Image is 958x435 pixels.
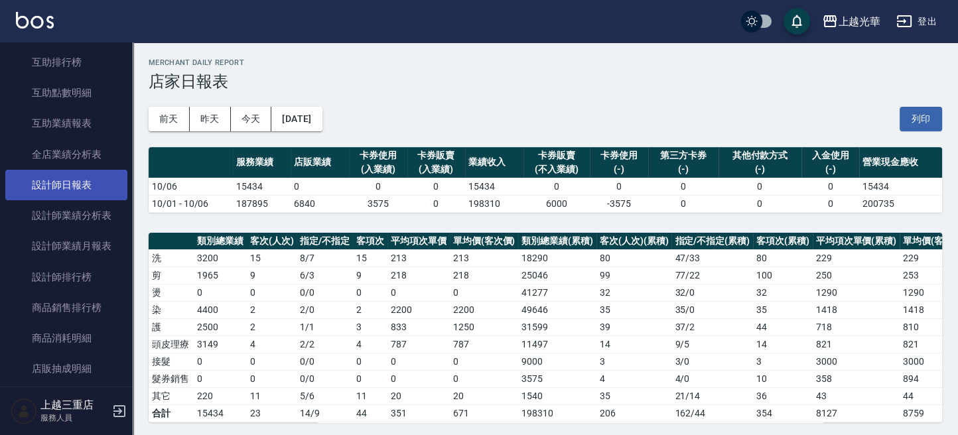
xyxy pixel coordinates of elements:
td: 其它 [149,387,194,404]
td: 2 [247,318,297,336]
td: 髮券銷售 [149,370,194,387]
td: 44 [353,404,387,422]
td: 250 [813,267,900,284]
th: 業績收入 [465,147,523,178]
td: 0 [590,178,648,195]
td: 3 [753,353,813,370]
td: 0 [523,178,590,195]
td: 11 [247,387,297,404]
td: 4 [353,336,387,353]
td: 15 [353,249,387,267]
td: 36 [753,387,813,404]
td: 31599 [518,318,596,336]
th: 指定/不指定 [297,233,353,250]
th: 營業現金應收 [859,147,942,178]
div: (-) [593,162,645,176]
button: 今天 [231,107,272,131]
td: 14/9 [297,404,353,422]
td: 0 / 0 [297,284,353,301]
td: 11 [353,387,387,404]
td: 合計 [149,404,194,422]
td: 80 [753,249,813,267]
td: 77 / 22 [671,267,753,284]
td: 0 [349,178,407,195]
td: 198310 [465,195,523,212]
td: 35 [596,387,672,404]
td: 0 [247,284,297,301]
td: 0 [194,284,247,301]
td: 23 [247,404,297,422]
td: 1290 [813,284,900,301]
div: (-) [722,162,798,176]
div: 上越光華 [838,13,880,30]
td: 2200 [387,301,450,318]
td: 21 / 14 [671,387,753,404]
button: 前天 [149,107,190,131]
td: 1965 [194,267,247,284]
td: 37 / 2 [671,318,753,336]
td: 10/01 - 10/06 [149,195,233,212]
td: 0 [450,284,519,301]
div: (-) [805,162,856,176]
div: (-) [651,162,715,176]
td: 15434 [859,178,942,195]
td: 218 [450,267,519,284]
td: 35 / 0 [671,301,753,318]
td: 198310 [518,404,596,422]
div: 卡券使用 [352,149,404,162]
td: 8 / 7 [297,249,353,267]
td: 20 [450,387,519,404]
td: 4 [596,370,672,387]
td: 15434 [465,178,523,195]
td: 接髮 [149,353,194,370]
button: save [784,8,810,34]
th: 平均項次單價(累積) [813,233,900,250]
td: 821 [813,336,900,353]
a: 商品銷售排行榜 [5,292,127,323]
td: 染 [149,301,194,318]
td: 3 / 0 [671,353,753,370]
td: 47 / 33 [671,249,753,267]
td: 2 [353,301,387,318]
td: 0 [291,178,349,195]
td: 9 / 5 [671,336,753,353]
td: 14 [596,336,672,353]
td: 0 [387,370,450,387]
td: 6840 [291,195,349,212]
td: 358 [813,370,900,387]
th: 客次(人次) [247,233,297,250]
button: 登出 [891,9,942,34]
td: 9 [353,267,387,284]
td: 0 [718,195,801,212]
td: 32 / 0 [671,284,753,301]
td: 2 / 0 [297,301,353,318]
button: 上越光華 [817,8,886,35]
h5: 上越三重店 [40,399,108,412]
td: 0 [387,353,450,370]
td: 213 [387,249,450,267]
td: 3200 [194,249,247,267]
button: [DATE] [271,107,322,131]
h3: 店家日報表 [149,72,942,91]
a: 互助點數明細 [5,78,127,108]
td: 44 [753,318,813,336]
td: 護 [149,318,194,336]
td: 1 / 1 [297,318,353,336]
td: 3149 [194,336,247,353]
td: 0 [247,353,297,370]
td: 0 [718,178,801,195]
td: 11497 [518,336,596,353]
td: 39 [596,318,672,336]
td: 162/44 [671,404,753,422]
td: 4 / 0 [671,370,753,387]
p: 服務人員 [40,412,108,424]
td: 833 [387,318,450,336]
td: 206 [596,404,672,422]
td: 20 [387,387,450,404]
td: 218 [387,267,450,284]
td: 4 [247,336,297,353]
td: 2200 [450,301,519,318]
td: 0 [801,178,860,195]
th: 平均項次單價 [387,233,450,250]
td: 0 / 0 [297,370,353,387]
